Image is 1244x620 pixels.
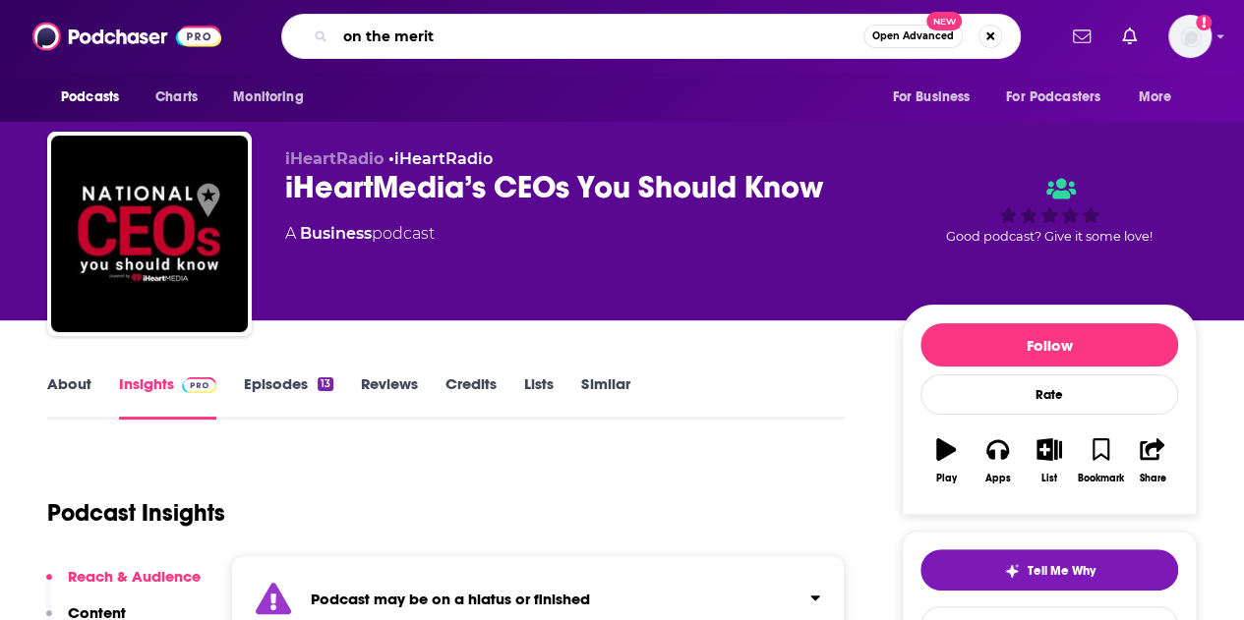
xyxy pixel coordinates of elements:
svg: Add a profile image [1196,15,1212,30]
span: More [1139,84,1172,111]
span: New [926,12,962,30]
div: Good podcast? Give it some love! [902,149,1197,271]
a: Show notifications dropdown [1114,20,1145,53]
button: open menu [1125,79,1197,116]
button: open menu [993,79,1129,116]
button: tell me why sparkleTell Me Why [920,549,1178,591]
div: 13 [318,377,333,391]
span: For Podcasters [1006,84,1100,111]
button: open menu [219,79,328,116]
div: Share [1139,473,1165,484]
a: Reviews [361,374,418,420]
img: Podchaser - Follow, Share and Rate Podcasts [32,18,221,55]
button: Open AdvancedNew [863,25,963,48]
img: tell me why sparkle [1004,563,1020,579]
img: Podchaser Pro [182,377,216,393]
p: Reach & Audience [68,567,201,586]
button: open menu [878,79,994,116]
a: Business [300,224,372,243]
span: Charts [155,84,198,111]
a: Show notifications dropdown [1065,20,1098,53]
span: Monitoring [233,84,303,111]
button: Apps [972,425,1023,496]
a: InsightsPodchaser Pro [119,374,216,420]
button: Follow [920,323,1178,366]
span: Logged in as gmalloy [1168,15,1212,58]
button: Play [920,425,972,496]
strong: Podcast may be on a hiatus or finished [311,590,590,608]
div: Apps [985,473,1011,484]
span: For Business [892,84,970,111]
h1: Podcast Insights [47,498,225,528]
span: Tell Me Why [1028,563,1096,579]
div: Rate [920,374,1178,415]
a: About [47,374,91,420]
button: Show profile menu [1168,15,1212,58]
input: Search podcasts, credits, & more... [335,21,863,52]
a: Charts [143,79,209,116]
div: Bookmark [1078,473,1124,484]
div: Play [936,473,957,484]
div: Search podcasts, credits, & more... [281,14,1021,59]
span: • [388,149,493,168]
a: Episodes13 [244,374,333,420]
img: User Profile [1168,15,1212,58]
a: Similar [581,374,629,420]
a: iHeartRadio [394,149,493,168]
button: List [1024,425,1075,496]
button: Share [1127,425,1178,496]
span: iHeartRadio [285,149,384,168]
span: Podcasts [61,84,119,111]
button: open menu [47,79,145,116]
a: Lists [524,374,554,420]
div: List [1041,473,1057,484]
button: Reach & Audience [46,567,201,603]
img: iHeartMedia’s CEOs You Should Know [51,136,248,332]
button: Bookmark [1075,425,1126,496]
span: Good podcast? Give it some love! [946,229,1153,244]
span: Open Advanced [872,31,954,41]
div: A podcast [285,222,435,246]
a: Credits [445,374,497,420]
